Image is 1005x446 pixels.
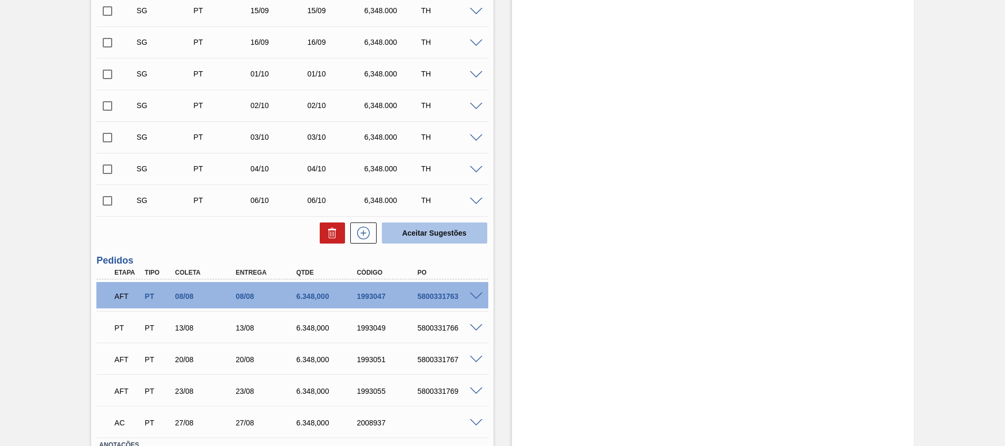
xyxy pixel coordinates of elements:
div: TH [418,70,481,78]
p: PT [114,324,141,332]
div: Entrega [233,269,301,276]
div: 01/10/2025 [304,70,368,78]
div: Pedido de Transferência [191,70,254,78]
p: AFT [114,355,141,364]
div: Aguardando Composição de Carga [112,411,143,434]
div: 15/09/2025 [248,6,311,15]
div: Pedido de Transferência [142,324,174,332]
div: 1993047 [354,292,422,300]
button: Aceitar Sugestões [382,222,487,244]
div: 1993051 [354,355,422,364]
div: Sugestão Criada [134,38,197,46]
div: Qtde [293,269,361,276]
div: 27/08/2025 [172,419,240,427]
div: 6,348.000 [361,38,425,46]
div: PO [415,269,482,276]
div: 6,348.000 [361,164,425,173]
div: 1993055 [354,387,422,395]
div: Pedido de Transferência [142,387,174,395]
div: 6,348.000 [361,70,425,78]
div: Pedido de Transferência [191,6,254,15]
p: AC [114,419,141,427]
div: 5800331767 [415,355,482,364]
div: 27/08/2025 [233,419,301,427]
div: Sugestão Criada [134,164,197,173]
div: Nova sugestão [345,222,377,244]
div: Sugestão Criada [134,101,197,110]
div: 6,348.000 [361,196,425,205]
div: TH [418,38,481,46]
div: 5800331769 [415,387,482,395]
div: 6.348,000 [293,292,361,300]
p: AFT [114,387,141,395]
div: 08/08/2025 [233,292,301,300]
div: Coleta [172,269,240,276]
div: 04/10/2025 [304,164,368,173]
div: 06/10/2025 [248,196,311,205]
div: Tipo [142,269,174,276]
h3: Pedidos [96,255,488,266]
div: 1993049 [354,324,422,332]
div: 6,348.000 [361,133,425,141]
div: Etapa [112,269,143,276]
div: Sugestão Criada [134,196,197,205]
div: TH [418,196,481,205]
div: Pedido de Transferência [191,101,254,110]
div: Pedido de Transferência [142,355,174,364]
div: Aguardando Fornecimento [112,285,143,308]
div: TH [418,164,481,173]
div: TH [418,101,481,110]
div: 02/10/2025 [248,101,311,110]
div: Sugestão Criada [134,133,197,141]
div: 08/08/2025 [172,292,240,300]
div: 5800331763 [415,292,482,300]
div: 20/08/2025 [233,355,301,364]
div: 23/08/2025 [172,387,240,395]
div: Pedido de Transferência [142,292,174,300]
div: Pedido de Transferência [191,133,254,141]
div: 13/08/2025 [233,324,301,332]
div: 16/09/2025 [304,38,368,46]
div: 15/09/2025 [304,6,368,15]
div: 06/10/2025 [304,196,368,205]
div: 6,348.000 [361,6,425,15]
div: Aguardando Fornecimento [112,380,143,403]
div: Pedido de Transferência [191,164,254,173]
div: Aguardando Fornecimento [112,348,143,371]
div: Aceitar Sugestões [377,221,488,245]
div: TH [418,6,481,15]
div: 23/08/2025 [233,387,301,395]
div: TH [418,133,481,141]
div: Pedido de Transferência [142,419,174,427]
div: Sugestão Criada [134,6,197,15]
div: 04/10/2025 [248,164,311,173]
div: Pedido de Transferência [191,196,254,205]
div: Sugestão Criada [134,70,197,78]
div: 6.348,000 [293,355,361,364]
div: Pedido de Transferência [191,38,254,46]
div: 03/10/2025 [248,133,311,141]
div: 01/10/2025 [248,70,311,78]
div: Código [354,269,422,276]
div: 6.348,000 [293,324,361,332]
div: 20/08/2025 [172,355,240,364]
div: 2008937 [354,419,422,427]
div: 13/08/2025 [172,324,240,332]
div: Excluir Sugestões [314,222,345,244]
div: 6,348.000 [361,101,425,110]
div: 16/09/2025 [248,38,311,46]
div: 03/10/2025 [304,133,368,141]
div: 6.348,000 [293,387,361,395]
p: AFT [114,292,141,300]
div: 02/10/2025 [304,101,368,110]
div: 6.348,000 [293,419,361,427]
div: 5800331766 [415,324,482,332]
div: Pedido em Trânsito [112,316,143,340]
